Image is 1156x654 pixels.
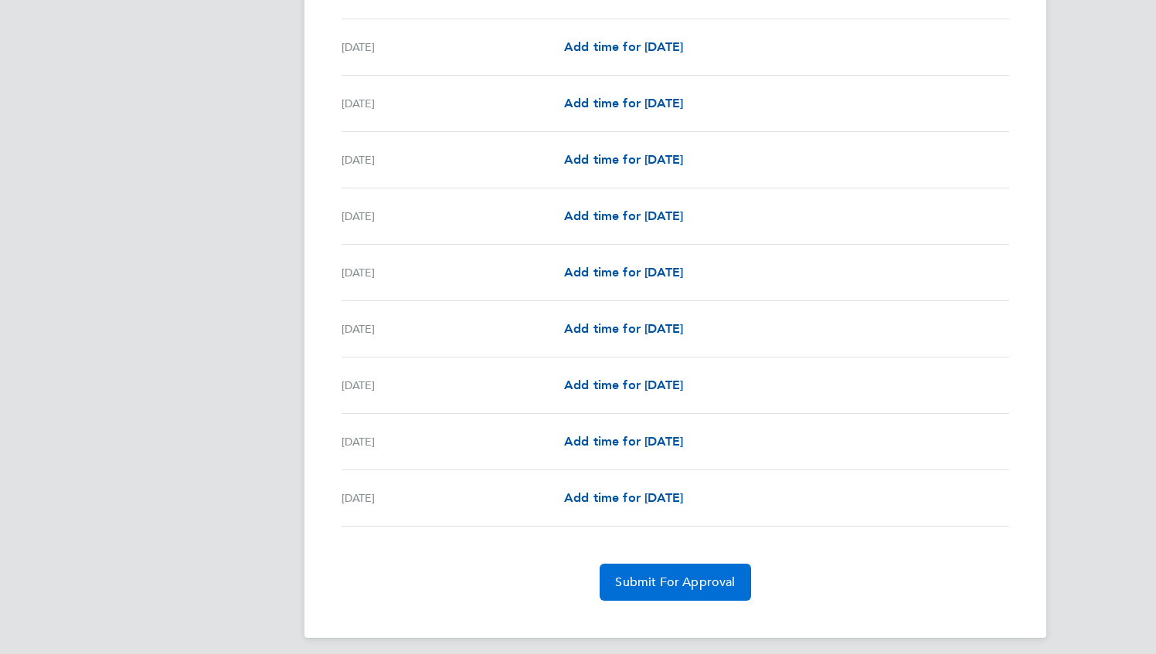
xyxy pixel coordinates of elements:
[564,38,683,56] a: Add time for [DATE]
[342,94,564,113] div: [DATE]
[564,434,683,449] span: Add time for [DATE]
[342,38,564,56] div: [DATE]
[342,263,564,282] div: [DATE]
[564,152,683,167] span: Add time for [DATE]
[564,490,683,505] span: Add time for [DATE]
[342,376,564,395] div: [DATE]
[342,207,564,225] div: [DATE]
[564,320,683,338] a: Add time for [DATE]
[564,378,683,392] span: Add time for [DATE]
[342,320,564,338] div: [DATE]
[564,208,683,223] span: Add time for [DATE]
[564,376,683,395] a: Add time for [DATE]
[564,432,683,451] a: Add time for [DATE]
[564,94,683,113] a: Add time for [DATE]
[564,151,683,169] a: Add time for [DATE]
[564,489,683,507] a: Add time for [DATE]
[564,263,683,282] a: Add time for [DATE]
[564,39,683,54] span: Add time for [DATE]
[600,564,750,601] button: Submit For Approval
[342,489,564,507] div: [DATE]
[564,321,683,336] span: Add time for [DATE]
[564,265,683,280] span: Add time for [DATE]
[615,574,735,590] span: Submit For Approval
[564,207,683,225] a: Add time for [DATE]
[342,151,564,169] div: [DATE]
[564,96,683,110] span: Add time for [DATE]
[342,432,564,451] div: [DATE]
